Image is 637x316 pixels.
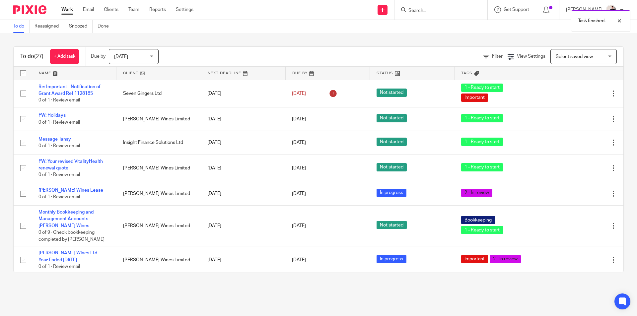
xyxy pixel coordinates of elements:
[461,163,503,171] span: 1 - Ready to start
[461,138,503,146] span: 1 - Ready to start
[116,246,201,274] td: [PERSON_NAME] Wines Limited
[38,195,80,199] span: 0 of 1 · Review email
[13,20,30,33] a: To do
[377,221,407,229] span: Not started
[292,140,306,145] span: [DATE]
[377,255,406,263] span: In progress
[149,6,166,13] a: Reports
[461,226,503,234] span: 1 - Ready to start
[377,163,407,171] span: Not started
[201,107,285,131] td: [DATE]
[517,54,545,59] span: View Settings
[35,20,64,33] a: Reassigned
[201,182,285,205] td: [DATE]
[116,131,201,155] td: Insight Finance Solutions Ltd
[377,189,406,197] span: In progress
[38,144,80,148] span: 0 of 1 · Review email
[38,159,103,170] a: FW: Your revised VitalityHealth renewal quote
[461,216,495,224] span: Bookkeeping
[606,5,616,15] img: AV307615.jpg
[69,20,93,33] a: Snoozed
[201,80,285,107] td: [DATE]
[91,53,106,60] p: Due by
[116,80,201,107] td: Seven Gingers Ltd
[292,117,306,121] span: [DATE]
[201,206,285,246] td: [DATE]
[20,53,43,60] h1: To do
[556,54,593,59] span: Select saved view
[13,5,46,14] img: Pixie
[201,155,285,182] td: [DATE]
[377,89,407,97] span: Not started
[377,138,407,146] span: Not started
[578,18,605,24] p: Task finished.
[116,206,201,246] td: [PERSON_NAME] Wines Limited
[201,246,285,274] td: [DATE]
[292,166,306,170] span: [DATE]
[292,91,306,96] span: [DATE]
[38,188,103,193] a: [PERSON_NAME] Wines Lease
[98,20,114,33] a: Done
[116,182,201,205] td: [PERSON_NAME] Wines Limited
[461,94,488,102] span: Important
[116,155,201,182] td: [PERSON_NAME] Wines Limited
[38,113,66,118] a: FW: Holidays
[292,191,306,196] span: [DATE]
[38,210,94,228] a: Monthly Bookkeeping and Management Accounts - [PERSON_NAME] Wines
[38,264,80,269] span: 0 of 1 · Review email
[34,54,43,59] span: (27)
[38,251,100,262] a: [PERSON_NAME] Wines Ltd - Year Ended [DATE]
[83,6,94,13] a: Email
[38,120,80,125] span: 0 of 1 · Review email
[292,258,306,262] span: [DATE]
[61,6,73,13] a: Work
[490,255,521,263] span: 2 - In review
[461,255,488,263] span: Important
[116,107,201,131] td: [PERSON_NAME] Wines Limited
[461,189,492,197] span: 2 - In review
[201,131,285,155] td: [DATE]
[38,172,80,177] span: 0 of 1 · Review email
[50,49,79,64] a: + Add task
[461,71,472,75] span: Tags
[38,230,105,242] span: 0 of 9 · Check bookkeeping completed by [PERSON_NAME]
[38,137,71,142] a: Message Tansy
[38,85,101,96] a: Re: Important - Notification of Grant Award Ref 1128185
[38,98,80,102] span: 0 of 1 · Review email
[377,114,407,122] span: Not started
[292,223,306,228] span: [DATE]
[176,6,193,13] a: Settings
[104,6,118,13] a: Clients
[492,54,503,59] span: Filter
[461,84,503,92] span: 1 - Ready to start
[114,54,128,59] span: [DATE]
[128,6,139,13] a: Team
[461,114,503,122] span: 1 - Ready to start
